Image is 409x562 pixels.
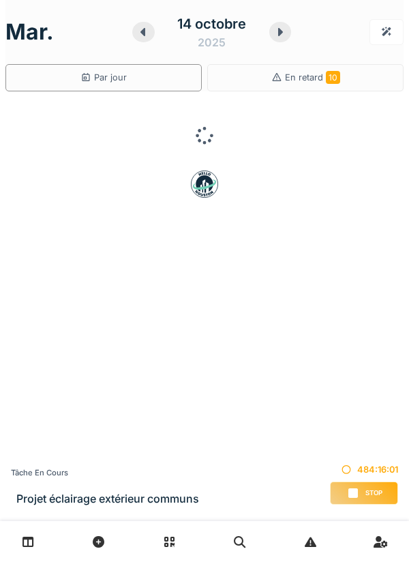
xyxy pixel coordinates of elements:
span: En retard [285,72,340,83]
h3: Projet éclairage extérieur communs [16,492,199,505]
img: badge-BVDL4wpA.svg [191,171,218,198]
div: 484:16:01 [330,463,398,476]
div: 14 octobre [177,14,246,34]
span: 10 [326,71,340,84]
span: Stop [365,488,382,498]
div: 2025 [198,34,226,50]
h1: mar. [5,19,54,45]
div: Tâche en cours [11,467,199,479]
div: Par jour [80,71,127,84]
